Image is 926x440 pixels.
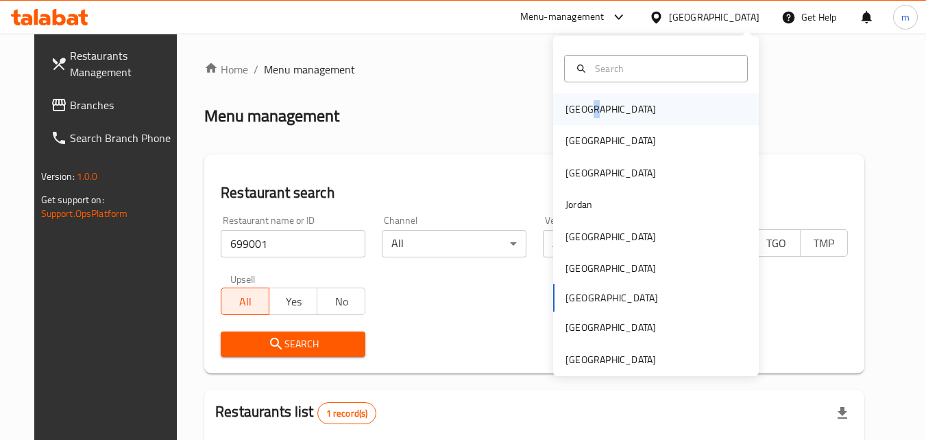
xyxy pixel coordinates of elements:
[41,205,128,222] a: Support.OpsPlatform
[70,130,178,146] span: Search Branch Phone
[382,230,526,257] div: All
[543,230,687,257] div: All
[204,61,248,78] a: Home
[40,89,189,121] a: Branches
[221,288,269,315] button: All
[41,191,104,209] span: Get support on:
[318,407,376,420] span: 1 record(s)
[565,133,656,148] div: [GEOGRAPHIC_DATA]
[264,61,355,78] span: Menu management
[323,292,360,312] span: No
[806,233,843,253] span: TMP
[204,105,339,127] h2: Menu management
[589,61,739,76] input: Search
[204,61,864,78] nav: breadcrumb
[565,165,656,181] div: [GEOGRAPHIC_DATA]
[227,292,264,312] span: All
[317,288,365,315] button: No
[752,229,801,257] button: TGO
[40,39,189,89] a: Restaurants Management
[254,61,258,78] li: /
[221,230,365,257] input: Search for restaurant name or ID..
[41,167,75,185] span: Version:
[565,320,656,335] div: [GEOGRAPHIC_DATA]
[215,402,376,424] h2: Restaurants list
[565,102,656,117] div: [GEOGRAPHIC_DATA]
[565,261,656,276] div: [GEOGRAPHIC_DATA]
[565,229,656,244] div: [GEOGRAPHIC_DATA]
[565,197,592,212] div: Jordan
[669,10,759,25] div: [GEOGRAPHIC_DATA]
[317,402,377,424] div: Total records count
[70,47,178,80] span: Restaurants Management
[40,121,189,154] a: Search Branch Phone
[758,233,795,253] span: TGO
[70,97,178,113] span: Branches
[221,183,848,203] h2: Restaurant search
[565,352,656,367] div: [GEOGRAPHIC_DATA]
[901,10,910,25] span: m
[800,229,849,257] button: TMP
[232,336,354,353] span: Search
[826,397,859,430] div: Export file
[230,274,256,283] label: Upsell
[221,332,365,357] button: Search
[77,167,98,185] span: 1.0.0
[269,288,317,315] button: Yes
[520,9,605,25] div: Menu-management
[275,292,312,312] span: Yes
